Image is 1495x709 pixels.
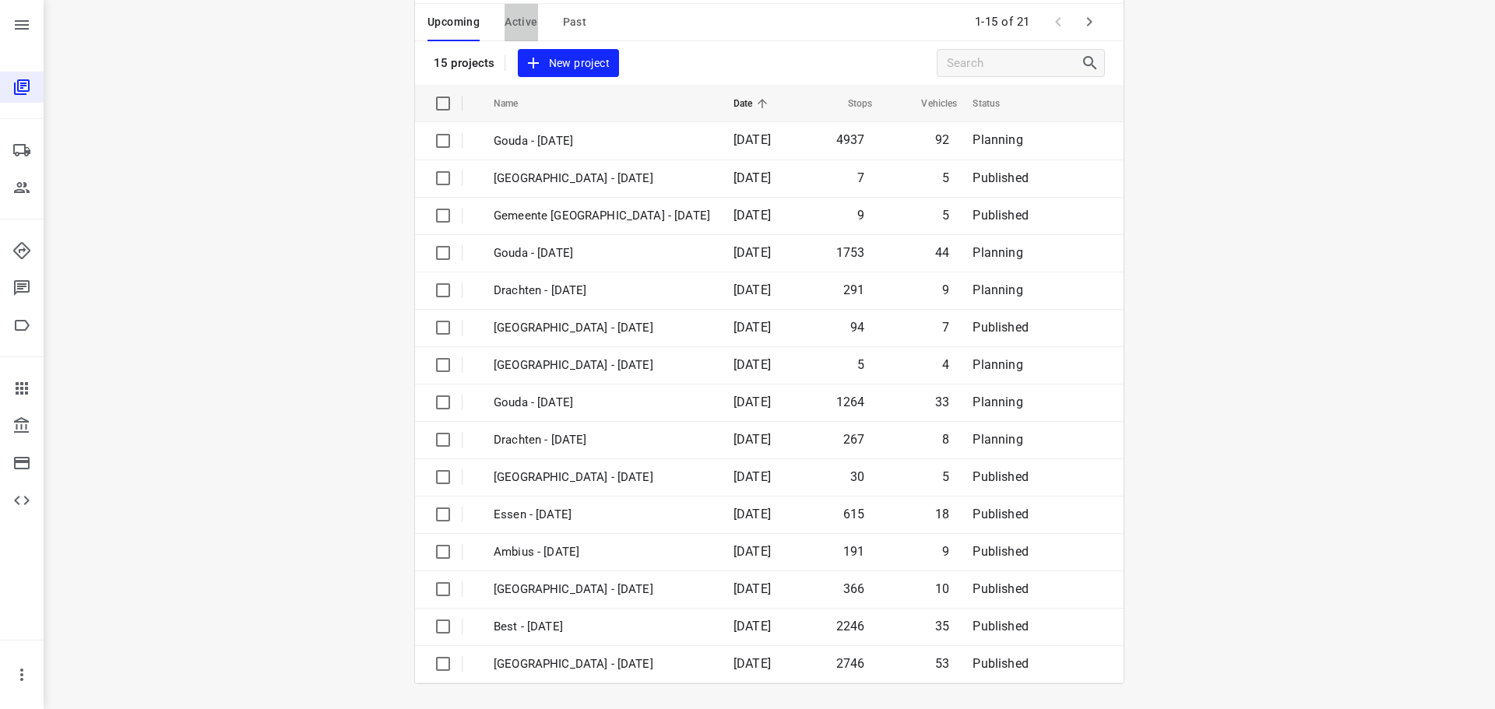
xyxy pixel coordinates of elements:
span: Published [973,320,1029,335]
span: 7 [857,170,864,185]
span: 9 [942,283,949,297]
span: Planning [973,283,1022,297]
span: 2746 [836,656,865,671]
span: 4937 [836,132,865,147]
p: Gemeente Rotterdam - Tuesday [494,319,710,337]
p: [GEOGRAPHIC_DATA] - [DATE] [494,581,710,598]
span: New project [527,54,610,73]
p: Ambius - [DATE] [494,543,710,561]
p: Gouda - [DATE] [494,244,710,262]
span: 191 [843,544,865,559]
span: 1-15 of 21 [969,5,1036,39]
span: [DATE] [733,656,771,671]
span: [DATE] [733,581,771,596]
span: [DATE] [733,245,771,260]
span: 7 [942,320,949,335]
button: New project [518,49,619,78]
p: Gemeente [GEOGRAPHIC_DATA] - [DATE] [494,207,710,225]
span: [DATE] [733,170,771,185]
span: [DATE] [733,395,771,409]
span: Published [973,544,1029,559]
span: [DATE] [733,132,771,147]
div: Search [1081,54,1104,72]
span: 10 [935,581,949,596]
p: Best - [DATE] [494,618,710,636]
input: Search projects [947,51,1081,75]
span: 92 [935,132,949,147]
p: [GEOGRAPHIC_DATA] - [DATE] [494,356,710,374]
span: Published [973,619,1029,634]
span: 366 [843,581,865,596]
span: [DATE] [733,544,771,559]
span: 35 [935,619,949,634]
span: Published [973,170,1029,185]
span: [DATE] [733,320,771,335]
span: Next Page [1074,6,1105,37]
p: Zwolle - Monday [494,655,710,673]
p: Drachten - [DATE] [494,431,710,449]
span: 5 [942,208,949,223]
span: 94 [850,320,864,335]
span: 9 [942,544,949,559]
span: Status [973,94,1020,113]
p: Gouda - [DATE] [494,394,710,412]
p: Gouda - [DATE] [494,132,710,150]
span: Planning [973,245,1022,260]
span: [DATE] [733,507,771,521]
span: [DATE] [733,432,771,447]
span: 44 [935,245,949,260]
span: 1264 [836,395,865,409]
span: 5 [942,170,949,185]
span: Date [733,94,773,113]
span: [DATE] [733,469,771,484]
p: Drachten - Wednesday [494,282,710,300]
span: 8 [942,432,949,447]
p: 15 projects [434,56,495,70]
span: Name [494,94,539,113]
span: 267 [843,432,865,447]
span: 5 [857,357,864,372]
span: Published [973,507,1029,521]
span: Planning [973,395,1022,409]
span: 33 [935,395,949,409]
span: Vehicles [901,94,957,113]
span: Published [973,208,1029,223]
span: [DATE] [733,357,771,372]
span: 30 [850,469,864,484]
span: Active [505,12,537,32]
span: Previous Page [1043,6,1074,37]
span: Upcoming [427,12,480,32]
span: 615 [843,507,865,521]
span: 53 [935,656,949,671]
span: Published [973,581,1029,596]
span: Planning [973,132,1022,147]
span: Past [563,12,587,32]
p: [GEOGRAPHIC_DATA] - [DATE] [494,469,710,486]
span: 9 [857,208,864,223]
span: 18 [935,507,949,521]
span: Planning [973,432,1022,447]
span: [DATE] [733,208,771,223]
span: 5 [942,469,949,484]
p: [GEOGRAPHIC_DATA] - [DATE] [494,170,710,188]
span: 2246 [836,619,865,634]
p: Essen - [DATE] [494,506,710,524]
span: [DATE] [733,283,771,297]
span: Stops [828,94,873,113]
span: Published [973,656,1029,671]
span: 4 [942,357,949,372]
span: Planning [973,357,1022,372]
span: [DATE] [733,619,771,634]
span: 291 [843,283,865,297]
span: 1753 [836,245,865,260]
span: Published [973,469,1029,484]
